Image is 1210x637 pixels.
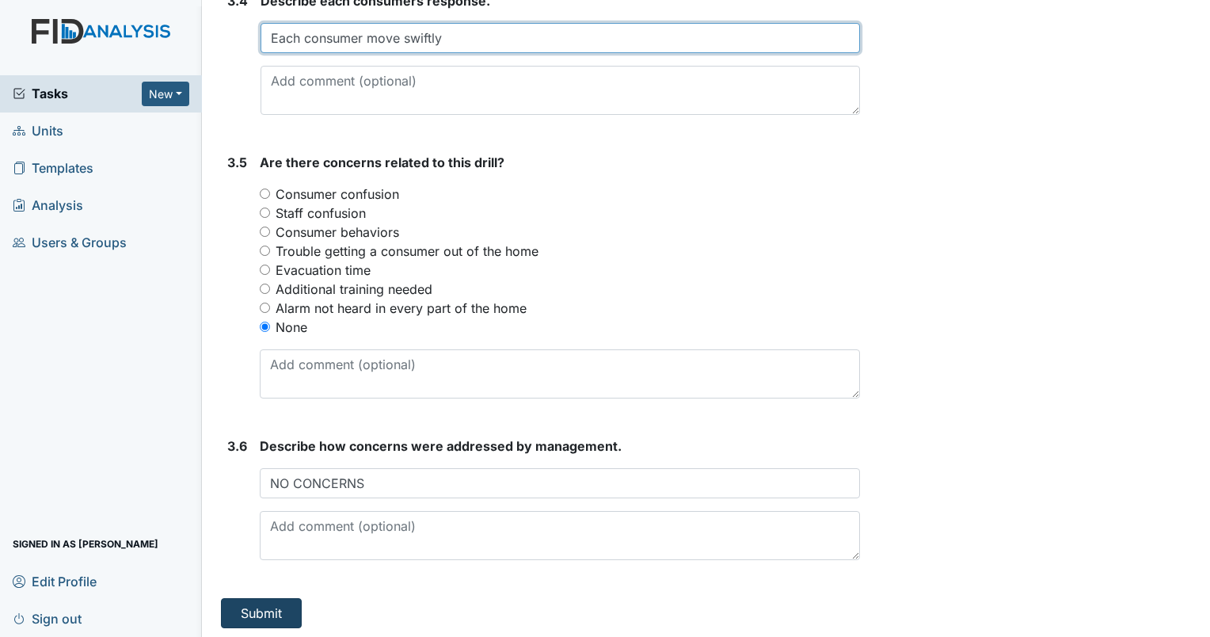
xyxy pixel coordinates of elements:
[260,438,622,454] span: Describe how concerns were addressed by management.
[276,242,538,261] label: Trouble getting a consumer out of the home
[13,84,142,103] a: Tasks
[13,231,127,255] span: Users & Groups
[276,223,399,242] label: Consumer behaviors
[260,246,270,256] input: Trouble getting a consumer out of the home
[221,598,302,628] button: Submit
[260,322,270,332] input: None
[260,303,270,313] input: Alarm not heard in every part of the home
[13,606,82,631] span: Sign out
[276,280,432,299] label: Additional training needed
[276,318,307,337] label: None
[276,185,399,204] label: Consumer confusion
[13,119,63,143] span: Units
[276,299,527,318] label: Alarm not heard in every part of the home
[227,153,247,172] label: 3.5
[260,284,270,294] input: Additional training needed
[260,189,270,199] input: Consumer confusion
[260,208,270,218] input: Staff confusion
[276,261,371,280] label: Evacuation time
[260,227,270,237] input: Consumer behaviors
[13,156,93,181] span: Templates
[142,82,189,106] button: New
[13,532,158,556] span: Signed in as [PERSON_NAME]
[13,193,83,218] span: Analysis
[260,265,270,275] input: Evacuation time
[276,204,366,223] label: Staff confusion
[13,569,97,593] span: Edit Profile
[260,154,504,170] span: Are there concerns related to this drill?
[227,437,247,456] label: 3.6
